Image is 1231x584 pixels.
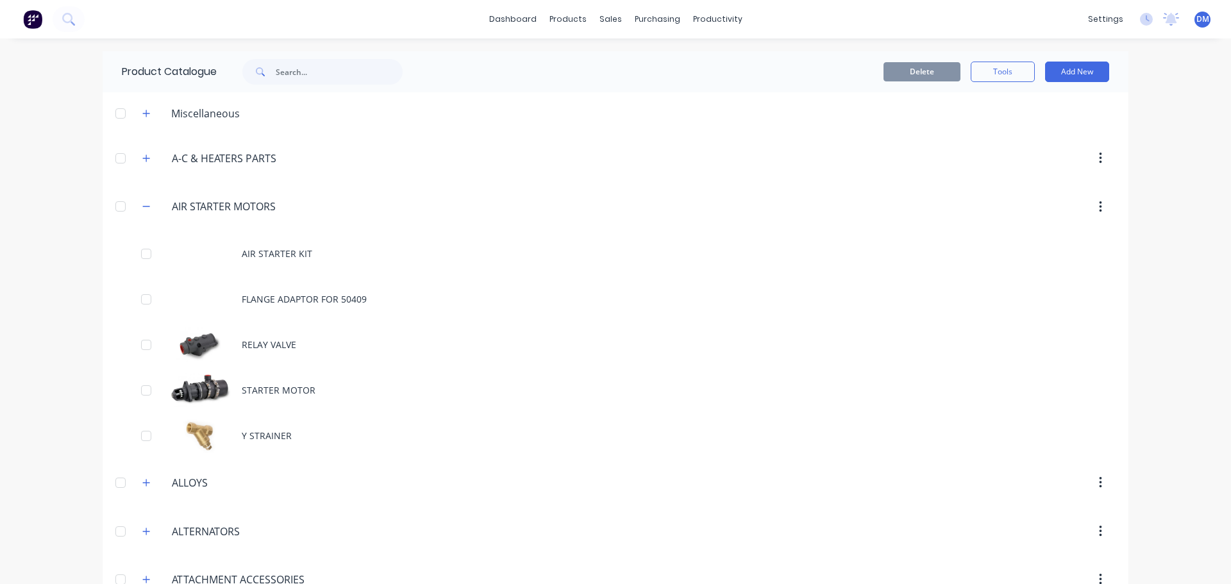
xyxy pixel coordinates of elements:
[103,367,1128,413] div: STARTER MOTORSTARTER MOTOR
[172,524,324,539] input: Enter category name
[543,10,593,29] div: products
[161,106,250,121] div: Miscellaneous
[483,10,543,29] a: dashboard
[1045,62,1109,82] button: Add New
[1082,10,1130,29] div: settings
[276,59,403,85] input: Search...
[971,62,1035,82] button: Tools
[103,322,1128,367] div: RELAY VALVERELAY VALVE
[103,413,1128,458] div: Y STRAINER Y STRAINER
[593,10,628,29] div: sales
[172,151,324,166] input: Enter category name
[172,475,324,490] input: Enter category name
[1196,13,1209,25] span: DM
[103,51,217,92] div: Product Catalogue
[687,10,749,29] div: productivity
[103,231,1128,276] div: AIR STARTER KIT
[103,276,1128,322] div: FLANGE ADAPTOR FOR 50409
[23,10,42,29] img: Factory
[172,199,324,214] input: Enter category name
[883,62,960,81] button: Delete
[628,10,687,29] div: purchasing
